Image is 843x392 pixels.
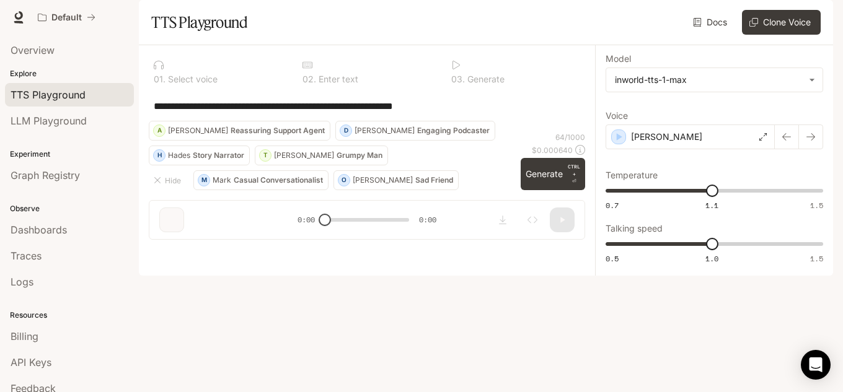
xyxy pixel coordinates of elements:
a: Docs [691,10,732,35]
p: Casual Conversationalist [234,176,323,184]
p: Voice [606,111,628,120]
button: Hide [149,170,188,190]
p: Hades [168,152,190,159]
button: Clone Voice [742,10,821,35]
p: Select voice [166,75,218,84]
span: 1.5 [810,200,823,211]
p: [PERSON_NAME] [274,152,334,159]
p: 64 / 1000 [555,132,585,142]
h1: TTS Playground [151,10,247,35]
p: 0 3 . [451,75,465,84]
span: 0.7 [606,200,619,211]
div: A [154,121,165,141]
p: Reassuring Support Agent [231,127,325,134]
p: Generate [465,75,505,84]
button: A[PERSON_NAME]Reassuring Support Agent [149,121,330,141]
p: 0 2 . [302,75,316,84]
p: Mark [213,176,231,184]
div: H [154,146,165,165]
p: [PERSON_NAME] [168,127,228,134]
div: inworld-tts-1-max [606,68,823,92]
p: Story Narrator [193,152,244,159]
p: $ 0.000640 [532,145,573,155]
div: D [340,121,351,141]
button: T[PERSON_NAME]Grumpy Man [255,146,388,165]
span: 0.5 [606,253,619,264]
p: Talking speed [606,224,663,233]
p: Sad Friend [415,176,453,184]
button: MMarkCasual Conversationalist [193,170,329,190]
p: Temperature [606,171,658,180]
button: All workspaces [32,5,101,30]
p: Model [606,54,631,63]
p: 0 1 . [154,75,166,84]
p: ⏎ [568,163,580,185]
span: 1.0 [705,253,718,264]
p: Enter text [316,75,358,84]
button: O[PERSON_NAME]Sad Friend [333,170,459,190]
span: 1.5 [810,253,823,264]
div: T [260,146,271,165]
span: 1.1 [705,200,718,211]
button: GenerateCTRL +⏎ [521,158,585,190]
div: inworld-tts-1-max [615,74,803,86]
p: Engaging Podcaster [417,127,490,134]
p: [PERSON_NAME] [631,131,702,143]
p: CTRL + [568,163,580,178]
p: [PERSON_NAME] [355,127,415,134]
button: D[PERSON_NAME]Engaging Podcaster [335,121,495,141]
div: M [198,170,210,190]
div: Open Intercom Messenger [801,350,831,380]
div: O [338,170,350,190]
p: Default [51,12,82,23]
p: Grumpy Man [337,152,382,159]
button: HHadesStory Narrator [149,146,250,165]
p: [PERSON_NAME] [353,176,413,184]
